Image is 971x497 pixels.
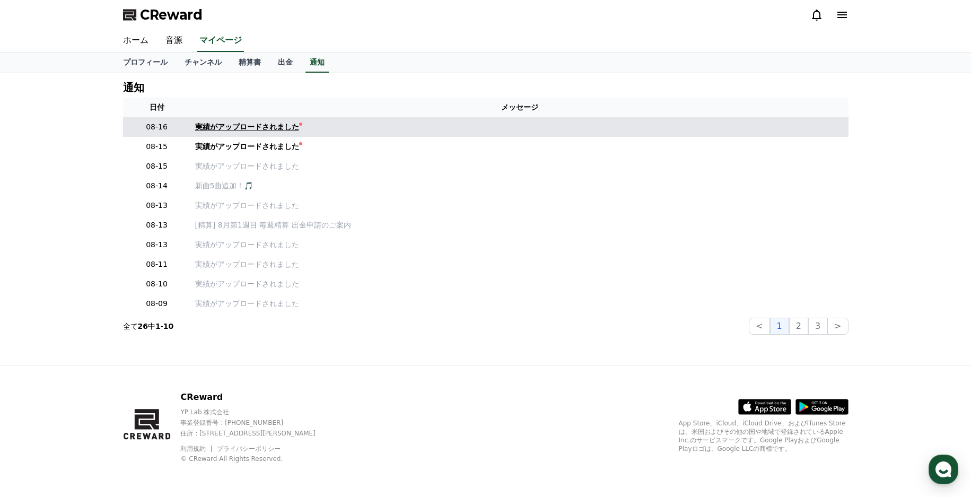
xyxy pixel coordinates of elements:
[123,6,203,23] a: CReward
[808,318,827,335] button: 3
[770,318,789,335] button: 1
[195,200,844,211] a: 実績がアップロードされました
[3,336,70,363] a: Home
[115,30,157,52] a: ホーム
[195,161,844,172] a: 実績がアップロードされました
[140,6,203,23] span: CReward
[138,322,148,330] strong: 26
[191,98,848,117] th: メッセージ
[195,278,844,290] a: 実績がアップロードされました
[163,322,173,330] strong: 10
[195,239,844,250] a: 実績がアップロードされました
[123,82,144,93] h4: 通知
[789,318,808,335] button: 2
[27,352,46,361] span: Home
[749,318,769,335] button: <
[115,53,176,73] a: プロフィール
[305,53,329,73] a: 通知
[123,321,174,332] p: 全て 中 -
[127,298,187,309] p: 08-09
[127,239,187,250] p: 08-13
[195,141,299,152] div: 実績がアップロードされました
[127,121,187,133] p: 08-16
[195,141,844,152] a: 実績がアップロードされました
[127,161,187,172] p: 08-15
[155,322,161,330] strong: 1
[127,278,187,290] p: 08-10
[137,336,204,363] a: Settings
[157,30,191,52] a: 音源
[180,429,334,438] p: 住所 : [STREET_ADDRESS][PERSON_NAME]
[195,298,844,309] a: 実績がアップロードされました
[197,30,244,52] a: マイページ
[195,180,844,191] a: 新曲5曲追加！🎵
[195,220,844,231] a: [精算] 8月第1週目 毎週精算 出金申請のご案内
[123,98,191,117] th: 日付
[217,445,281,452] a: プライバシーポリシー
[269,53,301,73] a: 出金
[180,445,214,452] a: 利用規約
[180,418,334,427] p: 事業登録番号 : [PHONE_NUMBER]
[195,121,299,133] div: 実績がアップロードされました
[127,220,187,231] p: 08-13
[180,391,334,404] p: CReward
[195,259,844,270] a: 実績がアップロードされました
[180,455,334,463] p: © CReward All Rights Reserved.
[70,336,137,363] a: Messages
[180,408,334,416] p: YP Lab 株式会社
[679,419,848,453] p: App Store、iCloud、iCloud Drive、およびiTunes Storeは、米国およびその他の国や地域で登録されているApple Inc.のサービスマークです。Google P...
[88,353,119,361] span: Messages
[176,53,230,73] a: チャンネル
[230,53,269,73] a: 精算書
[127,180,187,191] p: 08-14
[195,121,844,133] a: 実績がアップロードされました
[157,352,183,361] span: Settings
[827,318,848,335] button: >
[127,259,187,270] p: 08-11
[127,141,187,152] p: 08-15
[127,200,187,211] p: 08-13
